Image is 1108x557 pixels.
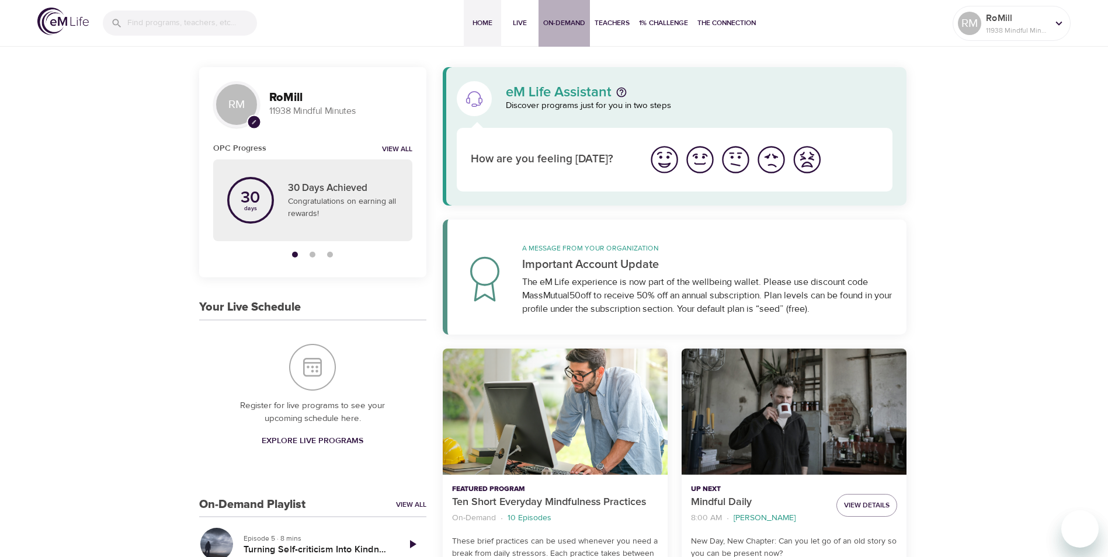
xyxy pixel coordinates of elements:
div: The eM Life experience is now part of the wellbeing wallet. Please use discount code MassMutual50... [522,276,893,316]
span: Home [468,17,496,29]
p: Register for live programs to see your upcoming schedule here. [223,399,403,426]
p: Episode 5 · 8 mins [244,533,389,544]
p: [PERSON_NAME] [734,512,796,524]
span: On-Demand [543,17,585,29]
li: · [501,510,503,526]
p: days [241,206,260,211]
button: I'm feeling bad [753,142,789,177]
span: Live [506,17,534,29]
a: View All [396,500,426,510]
span: Teachers [595,17,630,29]
p: 8:00 AM [691,512,722,524]
p: 30 [241,190,260,206]
p: Discover programs just for you in two steps [506,99,893,113]
p: Up Next [691,484,827,495]
button: I'm feeling great [647,142,682,177]
img: eM Life Assistant [465,89,484,108]
img: bad [755,144,787,176]
p: Important Account Update [522,256,893,273]
button: I'm feeling worst [789,142,825,177]
p: 11938 Mindful Minutes [986,25,1048,36]
div: RM [213,81,260,128]
p: 30 Days Achieved [288,181,398,196]
input: Find programs, teachers, etc... [127,11,257,36]
p: Ten Short Everyday Mindfulness Practices [452,495,658,510]
button: View Details [836,494,897,517]
p: On-Demand [452,512,496,524]
span: Explore Live Programs [262,434,363,448]
h6: OPC Progress [213,142,266,155]
button: Ten Short Everyday Mindfulness Practices [443,349,668,475]
img: Your Live Schedule [289,344,336,391]
p: 10 Episodes [508,512,551,524]
p: Featured Program [452,484,658,495]
p: RoMill [986,11,1048,25]
img: ok [720,144,752,176]
button: Mindful Daily [682,349,906,475]
iframe: Button to launch messaging window [1061,510,1099,548]
span: View Details [844,499,890,511]
h3: Your Live Schedule [199,301,301,314]
img: great [648,144,680,176]
a: View all notifications [382,145,412,155]
p: Congratulations on earning all rewards! [288,196,398,220]
p: Mindful Daily [691,495,827,510]
img: logo [37,8,89,35]
nav: breadcrumb [691,510,827,526]
p: A message from your organization [522,243,893,253]
p: How are you feeling [DATE]? [471,151,633,168]
span: The Connection [697,17,756,29]
h5: Turning Self-criticism Into Kindness [244,544,389,556]
nav: breadcrumb [452,510,658,526]
h3: On-Demand Playlist [199,498,305,511]
button: I'm feeling good [682,142,718,177]
img: good [684,144,716,176]
h3: RoMill [269,91,412,105]
span: 1% Challenge [639,17,688,29]
button: I'm feeling ok [718,142,753,177]
p: 11938 Mindful Minutes [269,105,412,118]
li: · [727,510,729,526]
p: eM Life Assistant [506,85,612,99]
a: Explore Live Programs [257,430,368,452]
div: RM [958,12,981,35]
img: worst [791,144,823,176]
